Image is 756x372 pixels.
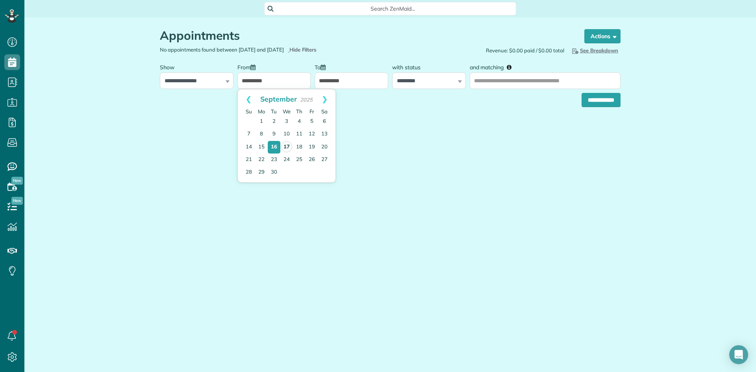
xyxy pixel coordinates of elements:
[289,46,317,54] span: Hide Filters
[11,177,23,185] span: New
[318,128,331,141] a: 13
[306,154,318,166] a: 26
[260,94,297,103] span: September
[246,108,252,115] span: Sunday
[268,115,280,128] a: 2
[306,115,318,128] a: 5
[486,47,564,54] span: Revenue: $0.00 paid / $0.00 total
[288,46,317,53] a: Hide Filters
[306,128,318,141] a: 12
[255,115,268,128] a: 1
[255,166,268,179] a: 29
[568,46,621,55] button: See Breakdown
[281,141,292,152] a: 17
[237,59,259,74] label: From
[300,96,313,103] span: 2025
[296,108,302,115] span: Thursday
[283,108,291,115] span: Wednesday
[293,154,306,166] a: 25
[315,59,330,74] label: To
[318,154,331,166] a: 27
[255,128,268,141] a: 8
[306,141,318,154] a: 19
[271,108,277,115] span: Tuesday
[268,154,280,166] a: 23
[293,141,306,154] a: 18
[243,154,255,166] a: 21
[309,108,314,115] span: Friday
[243,128,255,141] a: 7
[154,46,390,54] div: No appointments found between [DATE] and [DATE]
[314,89,335,109] a: Next
[160,29,569,42] h1: Appointments
[280,115,293,128] a: 3
[470,59,517,74] label: and matching
[280,128,293,141] a: 10
[571,47,618,54] span: See Breakdown
[280,154,293,166] a: 24
[255,141,268,154] a: 15
[318,115,331,128] a: 6
[729,345,748,364] div: Open Intercom Messenger
[258,108,265,115] span: Monday
[321,108,328,115] span: Saturday
[293,128,306,141] a: 11
[11,197,23,205] span: New
[268,128,280,141] a: 9
[293,115,306,128] a: 4
[255,154,268,166] a: 22
[238,89,259,109] a: Prev
[318,141,331,154] a: 20
[584,29,621,43] button: Actions
[243,141,255,154] a: 14
[243,166,255,179] a: 28
[268,166,280,179] a: 30
[268,141,280,154] a: 16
